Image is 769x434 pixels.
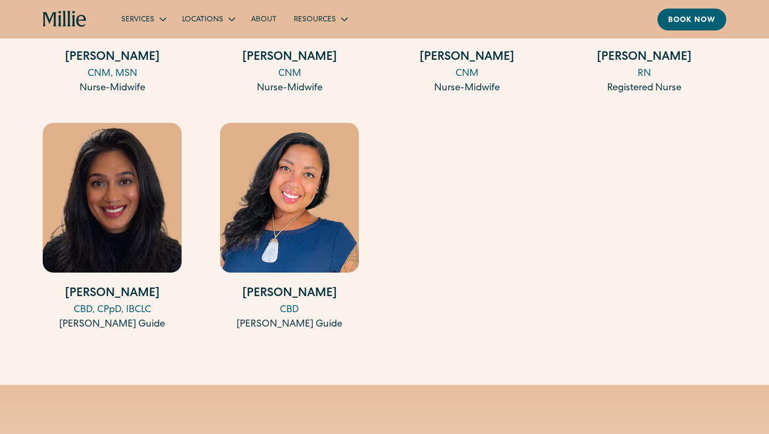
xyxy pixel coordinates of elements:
div: CBD, CPpD, IBCLC [43,303,182,317]
a: About [242,10,285,28]
a: [PERSON_NAME]CBD, CPpD, IBCLC[PERSON_NAME] Guide [43,123,182,332]
a: Book now [657,9,726,30]
div: CNM, MSN [43,67,182,81]
div: Services [121,14,154,26]
a: [PERSON_NAME]CBD[PERSON_NAME] Guide [220,123,359,332]
div: Locations [182,14,223,26]
div: Services [113,10,174,28]
div: Resources [294,14,336,26]
div: Nurse-Midwife [220,81,359,96]
div: RN [575,67,713,81]
h4: [PERSON_NAME] [43,49,182,67]
div: Book now [668,15,716,26]
h4: [PERSON_NAME] [575,49,713,67]
h4: [PERSON_NAME] [220,49,359,67]
div: [PERSON_NAME] Guide [43,317,182,332]
div: Resources [285,10,355,28]
div: Nurse-Midwife [43,81,182,96]
div: Registered Nurse [575,81,713,96]
h4: [PERSON_NAME] [397,49,536,67]
h4: [PERSON_NAME] [43,285,182,303]
div: CNM [397,67,536,81]
div: CNM [220,67,359,81]
div: [PERSON_NAME] Guide [220,317,359,332]
div: CBD [220,303,359,317]
h4: [PERSON_NAME] [220,285,359,303]
a: home [43,11,87,28]
div: Locations [174,10,242,28]
div: Nurse-Midwife [397,81,536,96]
